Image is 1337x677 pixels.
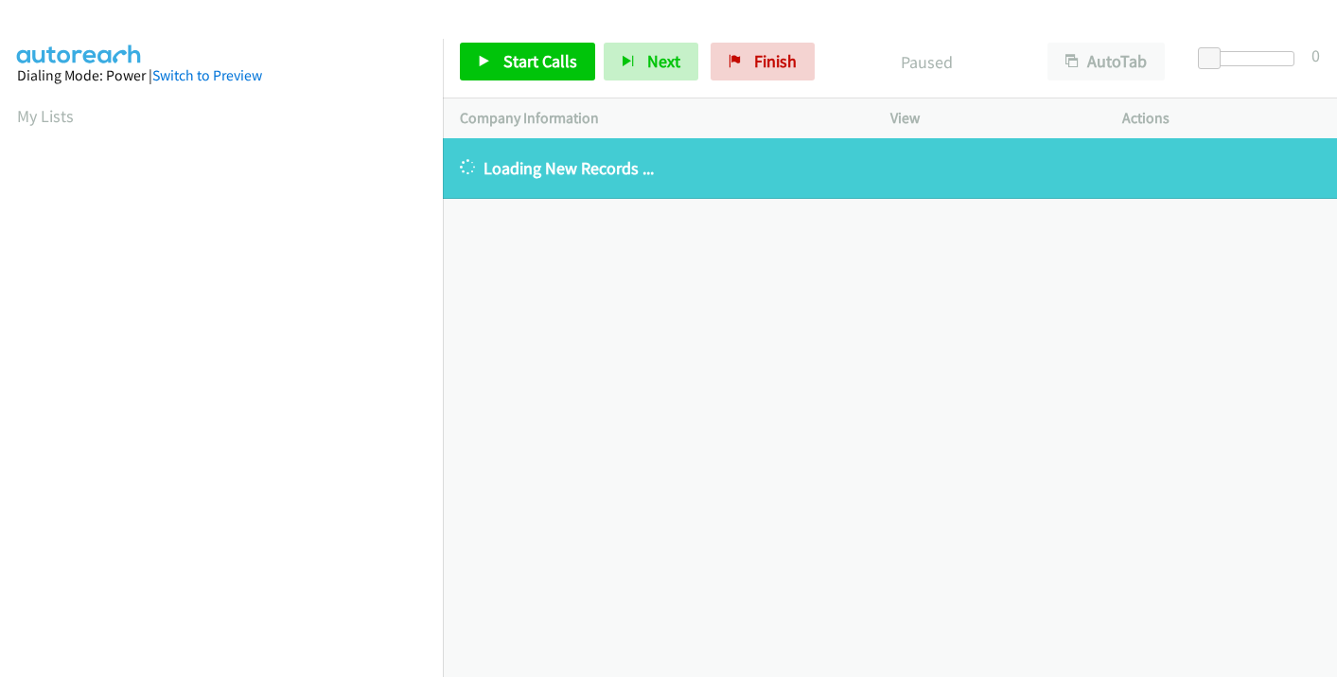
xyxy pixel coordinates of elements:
[1122,107,1320,130] p: Actions
[1207,51,1294,66] div: Delay between calls (in seconds)
[17,105,74,127] a: My Lists
[711,43,815,80] a: Finish
[152,66,262,84] a: Switch to Preview
[840,49,1013,75] p: Paused
[890,107,1088,130] p: View
[17,64,426,87] div: Dialing Mode: Power |
[460,155,1320,181] p: Loading New Records ...
[647,50,680,72] span: Next
[460,107,856,130] p: Company Information
[460,43,595,80] a: Start Calls
[503,50,577,72] span: Start Calls
[1311,43,1320,68] div: 0
[1047,43,1165,80] button: AutoTab
[604,43,698,80] button: Next
[754,50,797,72] span: Finish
